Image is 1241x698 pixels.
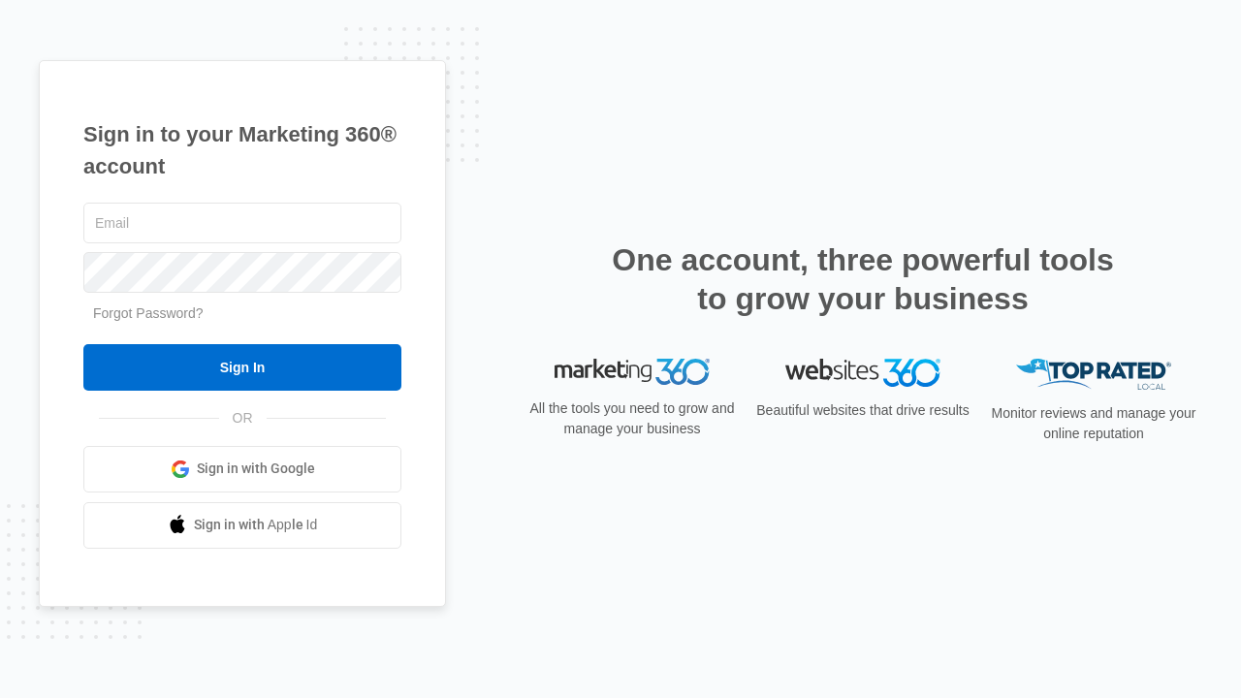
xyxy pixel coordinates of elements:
[985,403,1202,444] p: Monitor reviews and manage your online reputation
[606,240,1120,318] h2: One account, three powerful tools to grow your business
[194,515,318,535] span: Sign in with Apple Id
[524,398,741,439] p: All the tools you need to grow and manage your business
[83,446,401,492] a: Sign in with Google
[785,359,940,387] img: Websites 360
[555,359,710,386] img: Marketing 360
[83,344,401,391] input: Sign In
[754,400,971,421] p: Beautiful websites that drive results
[83,203,401,243] input: Email
[83,118,401,182] h1: Sign in to your Marketing 360® account
[1016,359,1171,391] img: Top Rated Local
[93,305,204,321] a: Forgot Password?
[197,459,315,479] span: Sign in with Google
[219,408,267,428] span: OR
[83,502,401,549] a: Sign in with Apple Id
